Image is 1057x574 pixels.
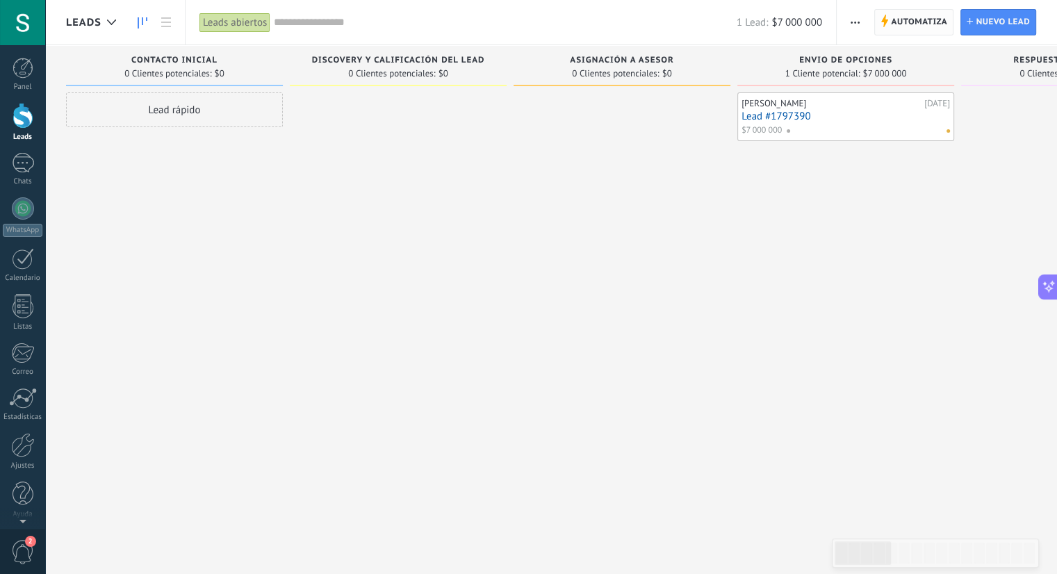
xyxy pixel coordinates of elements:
[741,110,950,122] a: Lead #1797390
[73,56,276,67] div: Contacto inicial
[131,56,218,65] span: Contacto inicial
[3,368,43,377] div: Correo
[3,177,43,186] div: Chats
[976,10,1030,35] span: Nuevo lead
[312,56,485,65] span: Discovery y calificación del Lead
[521,56,723,67] div: Asignación a asesor
[741,124,782,137] span: $7 000 000
[215,69,224,78] span: $0
[741,98,921,109] div: [PERSON_NAME]
[66,16,101,29] span: Leads
[439,69,448,78] span: $0
[66,92,283,127] div: Lead rápido
[570,56,674,65] span: Asignación a asesor
[924,98,950,109] div: [DATE]
[297,56,500,67] div: Discovery y calificación del Lead
[662,69,672,78] span: $0
[799,56,892,65] span: Envio de opciones
[771,16,822,29] span: $7 000 000
[737,16,768,29] span: 1 Lead:
[3,224,42,237] div: WhatsApp
[862,69,906,78] span: $7 000 000
[874,9,953,35] a: Automatiza
[3,413,43,422] div: Estadísticas
[25,536,36,547] span: 2
[785,69,860,78] span: 1 Cliente potencial:
[348,69,435,78] span: 0 Clientes potenciales:
[124,69,211,78] span: 0 Clientes potenciales:
[3,83,43,92] div: Panel
[3,133,43,142] div: Leads
[3,461,43,470] div: Ajustes
[199,13,270,33] div: Leads abiertos
[947,129,950,133] span: No hay nada asignado
[960,9,1036,35] a: Nuevo lead
[572,69,659,78] span: 0 Clientes potenciales:
[744,56,947,67] div: Envio de opciones
[891,10,947,35] span: Automatiza
[3,274,43,283] div: Calendario
[3,322,43,331] div: Listas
